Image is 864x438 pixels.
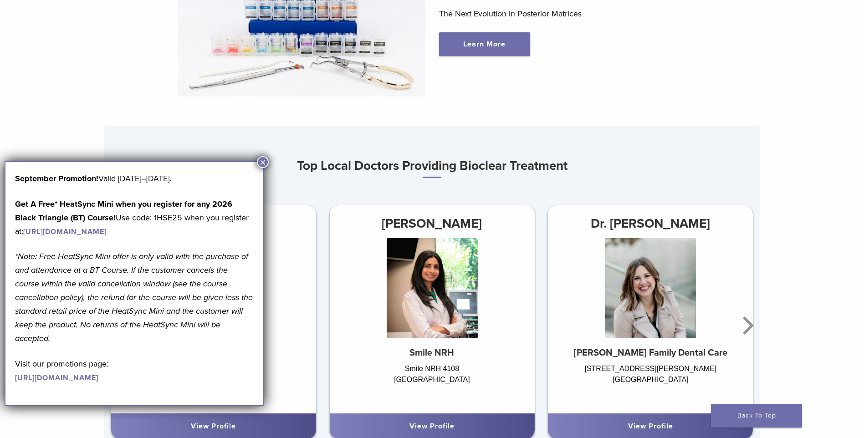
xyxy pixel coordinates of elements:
[15,172,253,185] p: Valid [DATE]–[DATE].
[386,238,477,338] img: Dr. Neelam Dube
[711,404,802,428] a: Back To Top
[15,197,253,238] p: Use code: 1HSE25 when you register at:
[329,363,534,404] div: Smile NRH 4108 [GEOGRAPHIC_DATA]
[628,422,673,431] a: View Profile
[257,156,269,168] button: Close
[104,155,760,178] h3: Top Local Doctors Providing Bioclear Treatment
[737,298,756,353] button: Next
[15,199,232,223] strong: Get A Free* HeatSync Mini when you register for any 2026 Black Triangle (BT) Course!
[191,422,236,431] a: View Profile
[548,363,753,404] div: [STREET_ADDRESS][PERSON_NAME] [GEOGRAPHIC_DATA]
[15,373,98,382] a: [URL][DOMAIN_NAME]
[409,347,454,358] strong: Smile NRH
[548,213,753,234] h3: Dr. [PERSON_NAME]
[15,357,253,384] p: Visit our promotions page:
[605,238,696,338] img: Dr. Dakota Cooper
[439,32,530,56] a: Learn More
[439,7,686,20] p: The Next Evolution in Posterior Matrices
[409,422,455,431] a: View Profile
[574,347,727,358] strong: [PERSON_NAME] Family Dental Care
[329,213,534,234] h3: [PERSON_NAME]
[23,227,107,236] a: [URL][DOMAIN_NAME]
[15,251,253,343] em: *Note: Free HeatSync Mini offer is only valid with the purchase of and attendance at a BT Course....
[15,173,98,183] b: September Promotion!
